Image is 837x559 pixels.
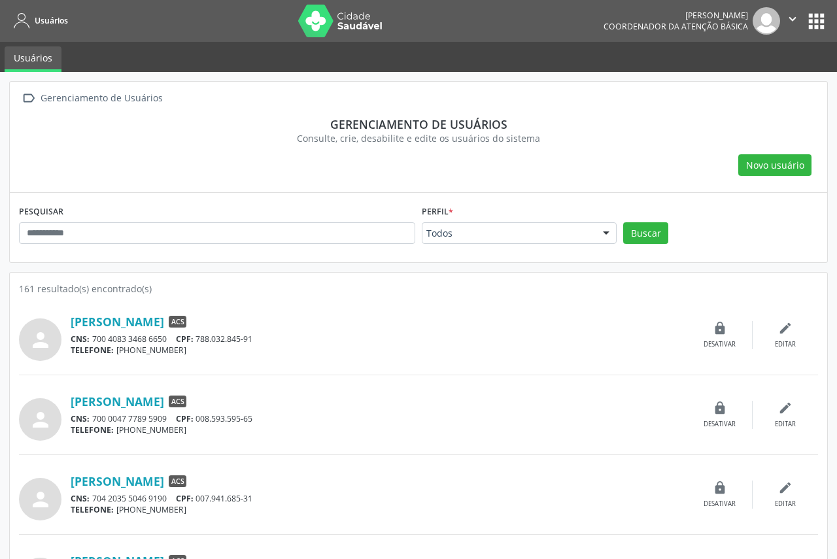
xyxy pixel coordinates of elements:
[778,321,793,335] i: edit
[71,333,90,345] span: CNS:
[775,500,796,509] div: Editar
[71,474,164,488] a: [PERSON_NAME]
[71,413,687,424] div: 700 0047 7789 5909 008.593.595-65
[738,154,811,177] button: Novo usuário
[713,481,727,495] i: lock
[29,408,52,432] i: person
[169,316,186,328] span: ACS
[71,504,114,515] span: TELEFONE:
[29,488,52,511] i: person
[422,202,453,222] label: Perfil
[713,321,727,335] i: lock
[704,340,736,349] div: Desativar
[71,394,164,409] a: [PERSON_NAME]
[176,333,194,345] span: CPF:
[71,314,164,329] a: [PERSON_NAME]
[71,345,114,356] span: TELEFONE:
[19,202,63,222] label: PESQUISAR
[28,131,809,145] div: Consulte, crie, desabilite e edite os usuários do sistema
[704,420,736,429] div: Desativar
[604,10,748,21] div: [PERSON_NAME]
[753,7,780,35] img: img
[9,10,68,31] a: Usuários
[704,500,736,509] div: Desativar
[71,493,687,504] div: 704 2035 5046 9190 007.941.685-31
[71,424,114,435] span: TELEFONE:
[71,345,687,356] div: [PHONE_NUMBER]
[71,504,687,515] div: [PHONE_NUMBER]
[169,475,186,487] span: ACS
[19,89,38,108] i: 
[71,333,687,345] div: 700 4083 3468 6650 788.032.845-91
[746,158,804,172] span: Novo usuário
[19,89,165,108] a:  Gerenciamento de Usuários
[176,493,194,504] span: CPF:
[71,493,90,504] span: CNS:
[169,396,186,407] span: ACS
[785,12,800,26] i: 
[71,413,90,424] span: CNS:
[35,15,68,26] span: Usuários
[29,328,52,352] i: person
[426,227,590,240] span: Todos
[713,401,727,415] i: lock
[176,413,194,424] span: CPF:
[775,340,796,349] div: Editar
[775,420,796,429] div: Editar
[604,21,748,32] span: Coordenador da Atenção Básica
[5,46,61,72] a: Usuários
[778,401,793,415] i: edit
[805,10,828,33] button: apps
[19,282,818,296] div: 161 resultado(s) encontrado(s)
[778,481,793,495] i: edit
[780,7,805,35] button: 
[28,117,809,131] div: Gerenciamento de usuários
[71,424,687,435] div: [PHONE_NUMBER]
[38,89,165,108] div: Gerenciamento de Usuários
[623,222,668,245] button: Buscar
